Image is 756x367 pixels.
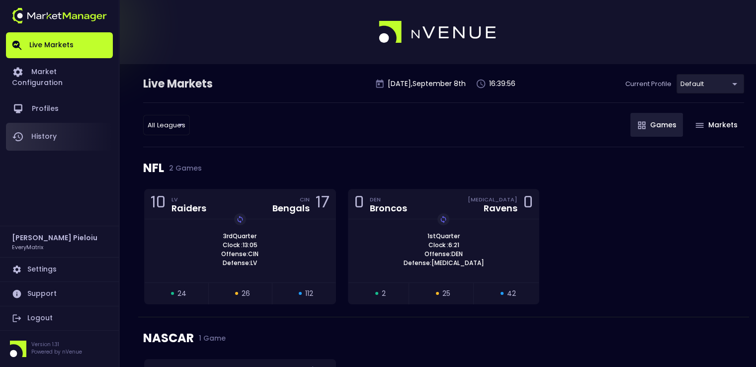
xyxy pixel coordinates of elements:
[305,288,313,299] span: 112
[523,195,533,213] div: 0
[625,79,672,89] p: Current Profile
[382,288,386,299] span: 2
[468,195,517,203] div: [MEDICAL_DATA]
[194,334,226,342] span: 1 Game
[164,164,202,172] span: 2 Games
[676,74,744,93] div: default
[6,123,113,151] a: History
[638,121,646,129] img: gameIcon
[177,288,186,299] span: 24
[695,123,704,128] img: gameIcon
[6,306,113,330] a: Logout
[6,95,113,123] a: Profiles
[400,259,487,268] span: Defense: [MEDICAL_DATA]
[143,76,264,92] div: Live Markets
[6,282,113,306] a: Support
[171,195,206,203] div: LV
[12,243,43,251] h3: EveryMatrix
[489,79,515,89] p: 16:39:56
[484,204,517,213] div: Ravens
[218,250,261,259] span: Offense: CIN
[507,288,516,299] span: 42
[12,232,97,243] h2: [PERSON_NAME] Pieloiu
[370,195,407,203] div: DEN
[688,113,744,137] button: Markets
[316,195,330,213] div: 17
[354,195,364,213] div: 0
[424,232,463,241] span: 1st Quarter
[220,232,259,241] span: 3rd Quarter
[425,241,462,250] span: Clock : 6:21
[220,241,260,250] span: Clock : 13:05
[12,8,107,23] img: logo
[6,32,113,58] a: Live Markets
[143,317,744,359] div: NASCAR
[143,147,744,189] div: NFL
[630,113,683,137] button: Games
[151,195,166,213] div: 10
[242,288,250,299] span: 26
[388,79,466,89] p: [DATE] , September 8 th
[300,195,310,203] div: CIN
[439,215,447,223] img: replayImg
[31,348,82,356] p: Powered by nVenue
[370,204,407,213] div: Broncos
[171,204,206,213] div: Raiders
[220,259,260,268] span: Defense: LV
[6,258,113,281] a: Settings
[442,288,450,299] span: 25
[379,21,497,44] img: logo
[421,250,466,259] span: Offense: DEN
[236,215,244,223] img: replayImg
[6,341,113,357] div: Version 1.31Powered by nVenue
[6,58,113,95] a: Market Configuration
[31,341,82,348] p: Version 1.31
[272,204,310,213] div: Bengals
[143,115,190,135] div: default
